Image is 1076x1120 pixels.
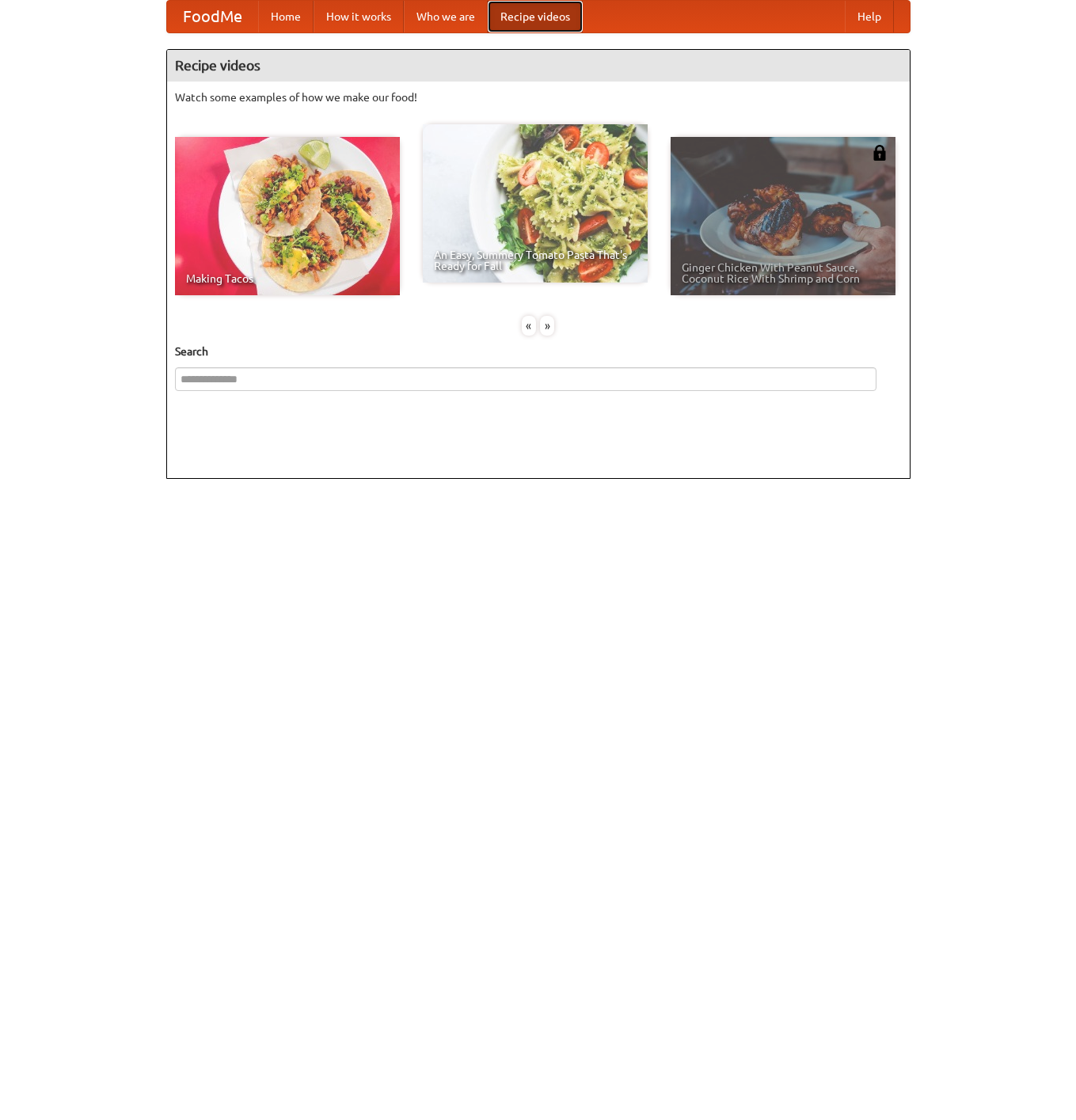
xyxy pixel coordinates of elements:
img: 483408.png [872,145,888,161]
h4: Recipe videos [167,50,910,82]
a: Recipe videos [488,1,583,32]
a: FoodMe [167,1,258,32]
a: An Easy, Summery Tomato Pasta That's Ready for Fall [423,124,648,283]
a: Home [258,1,314,32]
a: Help [845,1,894,32]
div: » [540,316,554,336]
div: « [522,316,536,336]
span: Making Tacos [186,273,389,284]
a: Making Tacos [175,137,400,295]
h5: Search [175,344,902,359]
span: An Easy, Summery Tomato Pasta That's Ready for Fall [434,249,637,271]
a: Who we are [404,1,488,32]
a: How it works [314,1,404,32]
p: Watch some examples of how we make our food! [175,89,902,105]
